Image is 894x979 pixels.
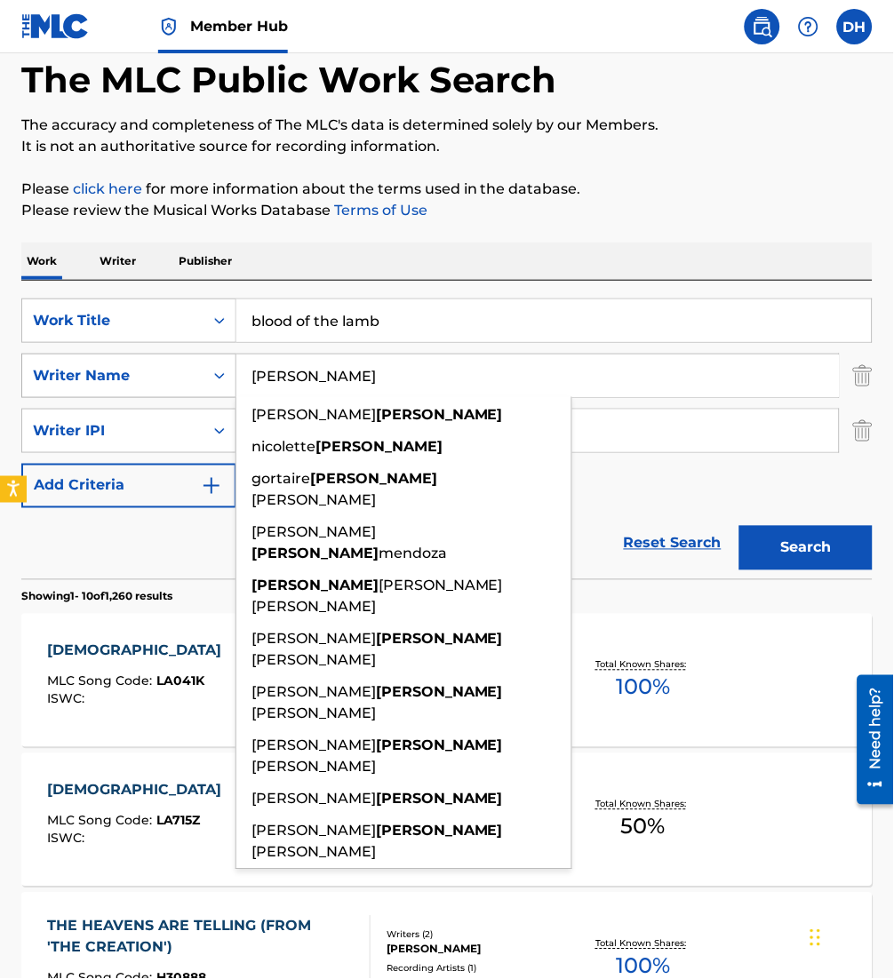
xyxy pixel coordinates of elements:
[251,407,376,424] span: [PERSON_NAME]
[387,942,573,958] div: [PERSON_NAME]
[853,409,873,453] img: Delete Criterion
[251,652,376,669] span: [PERSON_NAME]
[21,464,236,508] button: Add Criteria
[376,823,503,840] strong: [PERSON_NAME]
[615,524,730,563] a: Reset Search
[376,631,503,648] strong: [PERSON_NAME]
[331,202,427,219] a: Terms of Use
[251,545,379,562] strong: [PERSON_NAME]
[310,471,437,488] strong: [PERSON_NAME]
[21,298,873,579] form: Search Form
[315,439,443,456] strong: [PERSON_NAME]
[190,16,288,36] span: Member Hub
[251,737,376,754] span: [PERSON_NAME]
[387,928,573,942] div: Writers ( 2 )
[251,492,376,509] span: [PERSON_NAME]
[47,691,89,707] span: ISWC :
[251,439,315,456] span: nicolette
[621,811,666,843] span: 50 %
[21,200,873,221] p: Please review the Musical Works Database
[21,115,873,136] p: The accuracy and completeness of The MLC's data is determined solely by our Members.
[791,9,826,44] div: Help
[47,780,230,801] div: [DEMOGRAPHIC_DATA]
[251,823,376,840] span: [PERSON_NAME]
[805,894,894,979] iframe: Chat Widget
[376,684,503,701] strong: [PERSON_NAME]
[810,911,821,965] div: Drag
[156,673,204,689] span: LA041K
[73,180,142,197] a: click here
[251,791,376,808] span: [PERSON_NAME]
[33,365,193,386] div: Writer Name
[156,813,200,829] span: LA715Z
[47,916,355,959] div: THE HEAVENS ARE TELLING (FROM 'THE CREATION')
[251,844,376,861] span: [PERSON_NAME]
[853,354,873,398] img: Delete Criterion
[201,475,222,497] img: 9d2ae6d4665cec9f34b9.svg
[745,9,780,44] a: Public Search
[47,641,230,662] div: [DEMOGRAPHIC_DATA]
[173,243,237,280] p: Publisher
[387,962,573,975] div: Recording Artists ( 1 )
[47,813,156,829] span: MLC Song Code :
[47,831,89,847] span: ISWC :
[595,658,690,672] p: Total Known Shares:
[376,737,503,754] strong: [PERSON_NAME]
[21,13,90,39] img: MLC Logo
[379,545,447,562] span: mendoza
[376,791,503,808] strong: [PERSON_NAME]
[21,589,172,605] p: Showing 1 - 10 of 1,260 results
[21,753,873,887] a: [DEMOGRAPHIC_DATA]MLC Song Code:LA715ZISWC:Writers (2)DIVINE [PERSON_NAME], [PERSON_NAME] GCINUMU...
[595,798,690,811] p: Total Known Shares:
[251,684,376,701] span: [PERSON_NAME]
[251,705,376,722] span: [PERSON_NAME]
[94,243,141,280] p: Writer
[47,673,156,689] span: MLC Song Code :
[844,668,894,811] iframe: Resource Center
[837,9,873,44] div: User Menu
[376,407,503,424] strong: [PERSON_NAME]
[33,310,193,331] div: Work Title
[21,136,873,157] p: It is not an authoritative source for recording information.
[595,937,690,951] p: Total Known Shares:
[251,524,376,541] span: [PERSON_NAME]
[21,179,873,200] p: Please for more information about the terms used in the database.
[798,16,819,37] img: help
[251,759,376,776] span: [PERSON_NAME]
[752,16,773,37] img: search
[21,58,557,102] h1: The MLC Public Work Search
[33,420,193,442] div: Writer IPI
[739,526,873,570] button: Search
[158,16,180,37] img: Top Rightsholder
[616,672,670,704] span: 100 %
[251,631,376,648] span: [PERSON_NAME]
[21,614,873,747] a: [DEMOGRAPHIC_DATA]MLC Song Code:LA041KISWC:Writers (2)QINIMUZI [PERSON_NAME], [PERSON_NAME]Record...
[251,577,379,594] strong: [PERSON_NAME]
[21,243,62,280] p: Work
[251,471,310,488] span: gortaire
